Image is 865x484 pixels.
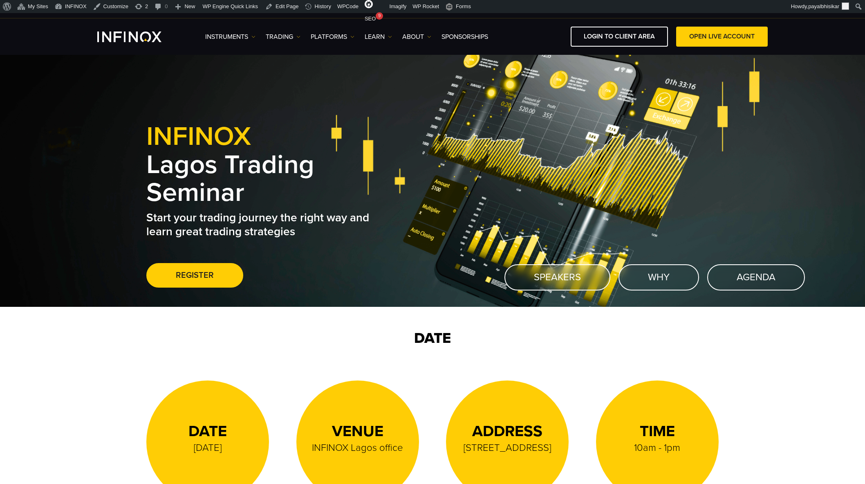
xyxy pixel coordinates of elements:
[634,441,680,455] p: 10am - 1pm
[205,32,255,42] a: Instruments
[571,27,668,47] a: LOGIN TO CLIENT AREA
[402,32,431,42] a: ABOUT
[618,264,699,291] a: WHY
[266,32,300,42] a: TRADING
[146,263,243,288] a: REGISTER
[332,422,383,441] p: Venue
[640,422,675,441] p: Time
[146,120,314,209] strong: Lagos Trading Seminar
[365,32,392,42] a: Learn
[441,32,488,42] a: SPONSORSHIPS
[146,120,251,153] span: INFINOX
[311,32,354,42] a: PLATFORMS
[808,3,839,9] span: payalbhisikar
[146,211,375,239] h2: Start your trading journey the right way and learn great trading strategies
[146,327,719,349] p: DATE
[312,441,403,455] p: INFINOX Lagos office
[188,422,227,441] p: DATE
[472,422,542,441] p: Address
[676,27,768,47] a: OPEN LIVE ACCOUNT
[707,264,805,291] a: AGENDA
[194,441,222,455] p: [DATE]
[97,32,181,42] a: INFINOX Logo
[504,264,610,291] a: SPEAKERS
[365,16,376,22] span: SEO
[464,441,551,455] p: [STREET_ADDRESS]
[376,12,383,20] div: 9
